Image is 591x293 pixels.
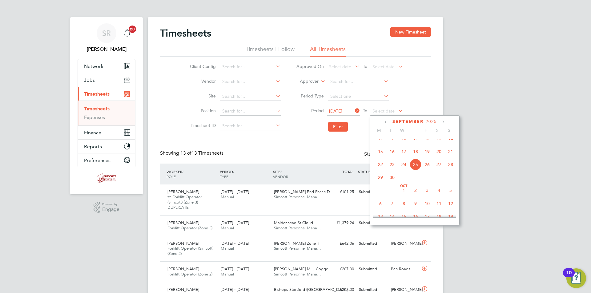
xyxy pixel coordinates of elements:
[78,126,135,139] button: Finance
[433,211,445,222] span: 18
[233,169,234,174] span: /
[221,246,234,251] span: Manual
[167,241,199,246] span: [PERSON_NAME]
[421,146,433,157] span: 19
[398,146,410,157] span: 17
[84,63,103,69] span: Network
[410,198,421,209] span: 9
[182,169,183,174] span: /
[410,211,421,222] span: 16
[188,93,216,99] label: Site
[296,64,324,69] label: Approved On
[386,146,398,157] span: 16
[398,184,410,196] span: 1
[372,108,395,114] span: Select date
[167,174,176,179] span: ROLE
[220,174,228,179] span: TYPE
[291,78,319,85] label: Approver
[421,133,433,145] span: 12
[271,166,325,182] div: SITE
[375,159,386,170] span: 22
[372,64,395,69] span: Select date
[433,133,445,145] span: 13
[167,246,213,256] span: Forklift Operator (Simcott) (Zone 2)
[167,194,202,210] span: zz Forklift Operator (Simcott) (Zone 3) DUPLICATE
[445,211,456,222] span: 19
[78,173,135,183] a: Go to home page
[385,128,396,133] span: T
[328,77,389,86] input: Search for...
[398,159,410,170] span: 24
[274,189,330,194] span: [PERSON_NAME] End Phase D
[408,128,420,133] span: T
[102,207,119,212] span: Engage
[445,159,456,170] span: 28
[386,172,398,183] span: 30
[78,23,135,53] a: SR[PERSON_NAME]
[342,169,353,174] span: TOTAL
[78,46,135,53] span: Scott Ridgers
[433,184,445,196] span: 4
[375,133,386,145] span: 8
[273,174,288,179] span: VENDOR
[375,211,386,222] span: 13
[84,114,105,120] a: Expenses
[566,268,586,288] button: Open Resource Center, 10 new notifications
[421,198,433,209] span: 10
[84,91,110,97] span: Timesheets
[328,122,348,132] button: Filter
[398,184,410,188] span: Oct
[220,92,281,101] input: Search for...
[221,194,234,200] span: Manual
[220,107,281,116] input: Search for...
[94,202,120,213] a: Powered byEngage
[220,63,281,71] input: Search for...
[167,287,199,292] span: [PERSON_NAME]
[97,173,116,183] img: simcott-logo-retina.png
[167,220,199,225] span: [PERSON_NAME]
[373,128,385,133] span: M
[356,264,388,274] div: Submitted
[84,130,101,136] span: Finance
[160,27,211,39] h2: Timesheets
[329,108,342,114] span: [DATE]
[361,62,369,70] span: To
[443,128,455,133] span: S
[274,220,317,225] span: Maidenhead St Cloud…
[398,211,410,222] span: 15
[361,107,369,115] span: To
[433,159,445,170] span: 27
[386,211,398,222] span: 14
[398,133,410,145] span: 10
[396,128,408,133] span: W
[375,146,386,157] span: 15
[324,187,356,197] div: £101.25
[188,108,216,113] label: Position
[221,287,249,292] span: [DATE] - [DATE]
[386,159,398,170] span: 23
[78,87,135,101] button: Timesheets
[78,153,135,167] button: Preferences
[70,17,143,194] nav: Main navigation
[421,211,433,222] span: 17
[220,122,281,130] input: Search for...
[274,246,321,251] span: Simcott Personnel Mana…
[420,128,432,133] span: F
[324,239,356,249] div: £642.06
[180,150,191,156] span: 13 of
[356,239,388,249] div: Submitted
[280,169,282,174] span: /
[356,218,388,228] div: Submitted
[221,220,249,225] span: [DATE] - [DATE]
[167,266,199,271] span: [PERSON_NAME]
[129,26,136,33] span: 20
[84,106,110,112] a: Timesheets
[375,172,386,183] span: 29
[328,92,389,101] input: Select one
[221,189,249,194] span: [DATE] - [DATE]
[329,64,351,69] span: Select date
[388,264,420,274] div: Ben Roads
[78,59,135,73] button: Network
[410,184,421,196] span: 2
[78,140,135,153] button: Reports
